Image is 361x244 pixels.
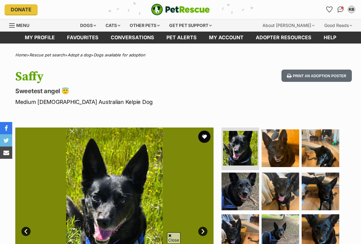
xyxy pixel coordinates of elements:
a: My account [203,32,250,44]
a: Menu [9,19,34,30]
button: Print an adoption poster [281,70,352,82]
h1: Saffy [15,70,221,84]
img: Photo of Saffy [223,131,258,166]
a: Favourites [61,32,105,44]
img: Photo of Saffy [221,173,259,210]
a: Adopter resources [250,32,318,44]
a: Help [318,32,342,44]
img: chat-41dd97257d64d25036548639549fe6c8038ab92f7586957e7f3b1b290dea8141.svg [337,6,344,13]
p: Sweetest angel 😇 [15,87,221,95]
div: Other pets [125,19,164,32]
a: Donate [5,4,38,15]
img: Photo of Saffy [302,129,339,167]
img: Photo of Saffy [262,129,299,167]
a: Next [198,227,207,236]
a: Prev [21,227,31,236]
a: Pet alerts [160,32,203,44]
a: Conversations [336,5,345,14]
div: About [PERSON_NAME] [258,19,319,32]
a: Adopt a dog [68,52,91,57]
a: PetRescue [151,4,210,15]
a: Home [15,52,27,57]
img: Photo of Saffy [262,173,299,210]
ul: Account quick links [325,5,356,14]
div: Good Reads [320,19,356,32]
div: Get pet support [165,19,216,32]
span: Menu [16,23,29,28]
a: Rescue pet search [29,52,65,57]
span: Close [167,232,180,243]
a: Dogs available for adoption [94,52,145,57]
div: KB [348,6,355,13]
div: Dogs [76,19,100,32]
a: conversations [105,32,160,44]
a: Favourites [325,5,334,14]
div: Cats [101,19,125,32]
p: Medium [DEMOGRAPHIC_DATA] Australian Kelpie Dog [15,98,221,106]
a: My profile [19,32,61,44]
img: logo-e224e6f780fb5917bec1dbf3a21bbac754714ae5b6737aabdf751b685950b380.svg [151,4,210,15]
img: Photo of Saffy [302,173,339,210]
button: favourite [198,131,210,143]
button: My account [347,5,356,14]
